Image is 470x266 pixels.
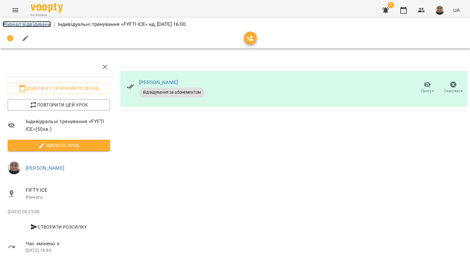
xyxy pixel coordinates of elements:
[139,79,178,85] a: [PERSON_NAME]
[26,194,110,200] p: Кімната
[26,118,110,133] span: Індивідуальні тренування «FYFTI ICE» ( 50 хв. )
[31,13,63,17] span: For Business
[13,84,105,92] span: Додати в статичний розклад
[53,20,55,28] li: /
[58,20,186,28] p: Індивідуальні тренування «FYFTI ICE» нд, [DATE] 16:00
[450,4,462,16] button: UA
[139,90,205,95] span: Відвідування за абонементом
[26,240,110,247] span: Час змінено з:
[26,165,64,171] a: [PERSON_NAME]
[3,20,467,28] nav: breadcrumb
[10,223,107,231] span: Створити розсилку
[414,79,440,97] button: Прогул
[8,140,110,151] button: Змінити урок
[440,79,466,97] button: Скасувати
[26,186,110,194] span: FIFTY ICE
[8,82,110,94] button: Додати в статичний розклад
[26,247,110,254] p: [DATE] 18:40
[13,101,105,109] span: Повторити цей урок
[421,88,434,94] span: Прогул
[388,2,394,8] span: 2
[8,221,110,233] button: Створити розсилку
[435,6,444,15] img: 4cf27c03cdb7f7912a44474f3433b006.jpeg
[8,209,110,215] p: [DATE] 09:25:06
[444,88,463,94] span: Скасувати
[8,99,110,111] button: Повторити цей урок
[3,21,51,27] a: Журнал відвідувань
[13,142,105,149] span: Змінити урок
[453,7,460,13] span: UA
[8,3,23,18] button: Menu
[31,3,63,12] img: Voopty Logo
[8,161,20,174] img: 4cf27c03cdb7f7912a44474f3433b006.jpeg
